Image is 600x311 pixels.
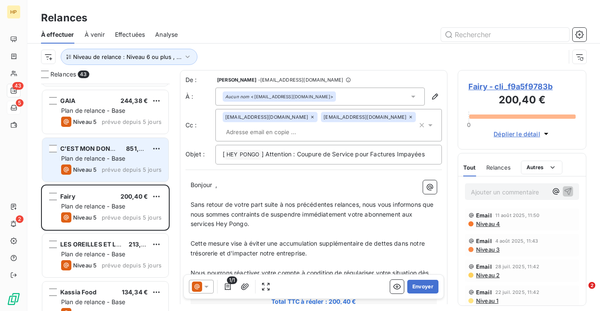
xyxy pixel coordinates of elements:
span: prévue depuis 5 jours [102,262,162,269]
span: Email [476,212,492,219]
span: Plan de relance - Base [61,298,125,305]
span: Plan de relance - Base [61,250,125,258]
button: Niveau de relance : Niveau 6 ou plus , ... [61,49,197,65]
span: Niveau 5 [73,214,97,221]
span: [ [223,150,225,158]
span: Kassia Food [60,288,97,296]
h3: Relances [41,10,87,26]
span: Objet : [185,150,205,158]
span: [PERSON_NAME] [217,77,256,82]
span: [EMAIL_ADDRESS][DOMAIN_NAME] [324,114,406,120]
span: Plan de relance - Base [61,155,125,162]
em: Aucun nom [225,94,249,100]
div: HP [7,5,21,19]
span: 5 [16,99,24,107]
span: Analyse [155,30,178,39]
span: Niveau 5 [73,118,97,125]
span: Total TTC à régler : 200,40 € [192,297,435,306]
span: Bonjour [191,181,212,188]
span: Email [476,263,492,270]
span: Niveau 1 [475,297,498,304]
span: 43 [78,70,89,78]
span: À effectuer [41,30,74,39]
span: Fairy - cli_f9a5f9783b [468,81,576,92]
span: Niveau 5 [73,262,97,269]
span: De : [185,76,215,84]
span: [EMAIL_ADDRESS][DOMAIN_NAME] [225,114,308,120]
span: Effectuées [115,30,145,39]
span: À venir [85,30,105,39]
span: Niveau 2 [475,272,500,279]
iframe: Intercom live chat [571,282,591,302]
input: Adresse email en copie ... [223,126,321,138]
a: 43 [7,84,20,97]
h3: 200,40 € [468,92,576,109]
span: Fairy [60,193,75,200]
span: 22 juil. 2025, 11:42 [495,290,539,295]
span: Plan de relance - Base [61,107,125,114]
span: HEY PONGO [225,150,261,160]
span: Niveau de relance : Niveau 6 ou plus , ... [73,53,182,60]
span: 213,60 € [129,241,155,248]
span: Email [476,238,492,244]
span: Plan de relance - Base [61,202,125,210]
span: Niveau 5 [73,166,97,173]
span: GAIA [60,97,76,104]
span: Niveau 4 [475,220,500,227]
span: LES OREILLES ET LA QUEUE [60,241,143,248]
span: C'EST MON DONUTS 94 [60,145,132,152]
span: 2 [588,282,595,289]
span: prévue depuis 5 jours [102,166,162,173]
label: À : [185,92,215,101]
span: Cette mesure vise à éviter une accumulation supplémentaire de dettes dans notre trésorerie et d'i... [191,240,426,257]
button: Envoyer [407,280,438,293]
span: Tout [463,164,476,171]
span: 4 août 2025, 11:43 [495,238,538,244]
button: Déplier le détail [491,129,553,139]
span: 134,34 € [122,288,148,296]
span: 200,40 € [121,193,148,200]
span: 11 août 2025, 11:50 [495,213,540,218]
span: ] Attention : Coupure de Service pour Factures Impayées [262,150,425,158]
span: - [EMAIL_ADDRESS][DOMAIN_NAME] [258,77,343,82]
button: Autres [521,161,562,174]
span: 2 [16,215,24,223]
label: Cc : [185,121,215,129]
span: Déplier le détail [494,129,540,138]
input: Rechercher [441,28,569,41]
span: Email [476,289,492,296]
span: Relances [50,70,76,79]
span: 0 [467,121,471,128]
span: 28 juil. 2025, 11:42 [495,264,539,269]
span: Sans retour de votre part suite à nos précédentes relances, nous vous informons que nous sommes c... [191,201,435,228]
span: , [215,181,217,188]
span: Niveau 3 [475,246,500,253]
span: 851,86 € [126,145,152,152]
span: prévue depuis 5 jours [102,214,162,221]
img: Logo LeanPay [7,292,21,306]
span: 244,38 € [121,97,148,104]
span: 43 [12,82,24,90]
span: Nous pourrons réactiver votre compte à condition de régulariser votre situation dès maintenant vi... [191,269,431,286]
div: <[EMAIL_ADDRESS][DOMAIN_NAME]> [225,94,333,100]
a: 5 [7,101,20,114]
span: Relances [486,164,511,171]
span: 1/1 [227,276,237,284]
div: grid [41,84,170,311]
span: prévue depuis 5 jours [102,118,162,125]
